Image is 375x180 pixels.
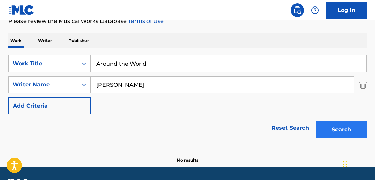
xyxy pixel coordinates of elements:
[341,147,375,180] iframe: Chat Widget
[316,121,367,138] button: Search
[8,33,24,48] p: Work
[66,33,91,48] p: Publisher
[177,149,198,163] p: No results
[268,121,312,136] a: Reset Search
[308,3,322,17] div: Help
[359,76,367,93] img: Delete Criterion
[293,6,301,14] img: search
[8,17,367,25] p: Please review the Musical Works Database
[77,102,85,110] img: 9d2ae6d4665cec9f34b9.svg
[311,6,319,14] img: help
[36,33,54,48] p: Writer
[343,154,347,175] div: Drag
[8,5,34,15] img: MLC Logo
[13,81,74,89] div: Writer Name
[291,3,304,17] a: Public Search
[13,59,74,68] div: Work Title
[326,2,367,19] a: Log In
[8,97,91,114] button: Add Criteria
[127,18,164,24] a: Terms of Use
[8,55,367,142] form: Search Form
